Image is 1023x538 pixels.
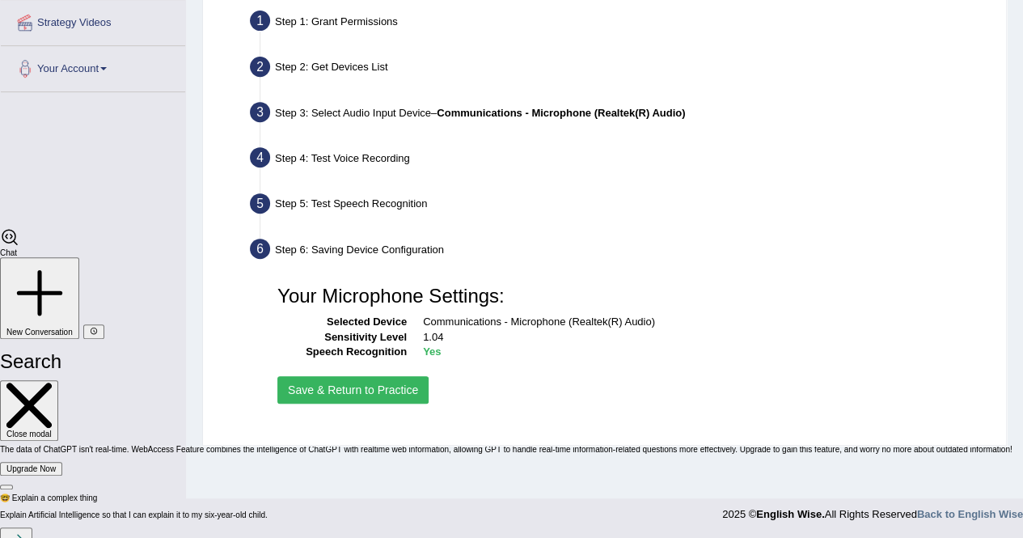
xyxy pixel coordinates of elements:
dd: Communications - Microphone (Realtek(R) Audio) [423,315,980,330]
div: Step 5: Test Speech Recognition [243,189,999,224]
dt: Selected Device [277,315,407,330]
div: Step 6: Saving Device Configuration [243,234,999,269]
div: 2025 © All Rights Reserved [722,498,1023,522]
button: Save & Return to Practice [277,376,429,404]
b: Yes [423,345,441,358]
div: Step 4: Test Voice Recording [243,142,999,178]
div: Step 2: Get Devices List [243,52,999,87]
b: Communications - Microphone (Realtek(R) Audio) [437,107,685,119]
dt: Speech Recognition [277,345,407,360]
span: New Conversation [6,328,73,337]
strong: English Wise. [756,508,824,520]
a: Back to English Wise [917,508,1023,520]
div: Step 3: Select Audio Input Device [243,97,999,133]
span: Close modal [6,430,52,438]
dd: 1.04 [423,330,980,345]
div: Step 1: Grant Permissions [243,6,999,41]
a: Your Account [1,46,185,87]
dt: Sensitivity Level [277,330,407,345]
h3: Your Microphone Settings: [277,286,980,307]
span: – [431,107,685,119]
